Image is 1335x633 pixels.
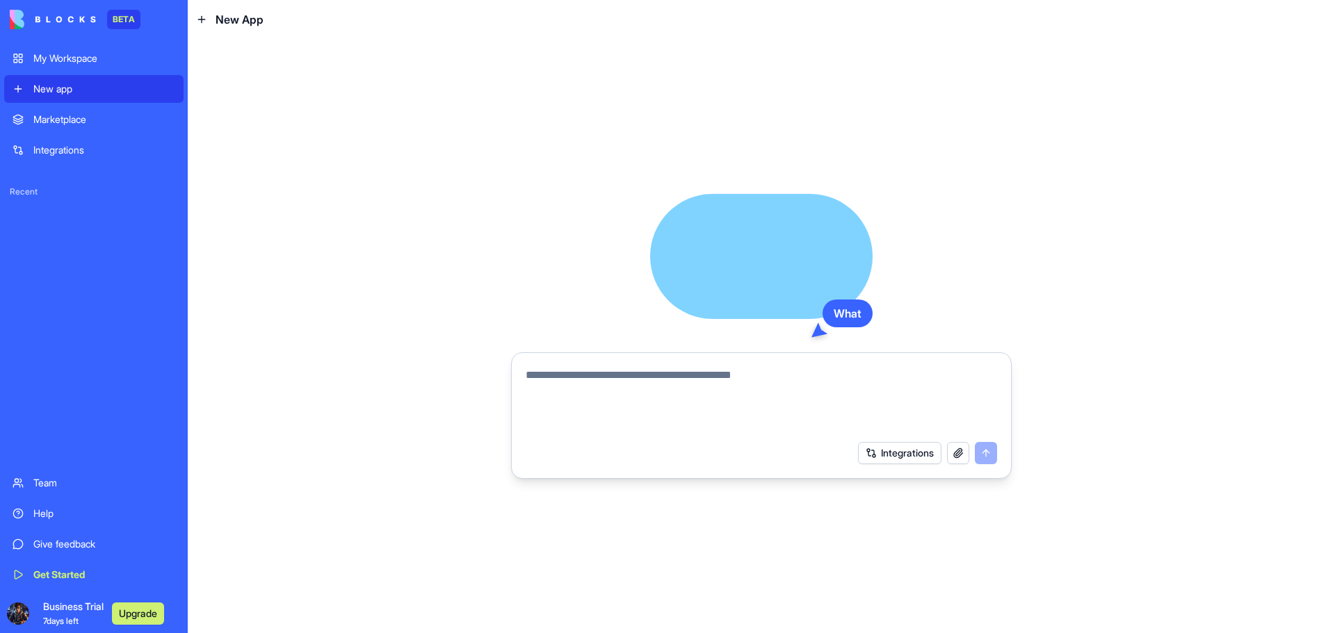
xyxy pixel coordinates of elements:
a: Integrations [4,136,184,164]
span: New App [216,11,264,28]
div: Team [33,476,175,490]
span: 7 days left [43,616,79,626]
a: My Workspace [4,44,184,72]
div: Help [33,507,175,520]
div: Give feedback [33,537,175,551]
img: ACg8ocLR_1YxRXuuVbFxbCFSZHuYY-fbG-ly4MEcIgI4pHWqtouE7Nk=s96-c [7,602,29,625]
a: Give feedback [4,530,184,558]
div: My Workspace [33,51,175,65]
button: Upgrade [112,602,164,625]
button: Integrations [858,442,941,464]
div: New app [33,82,175,96]
div: What [823,299,873,327]
span: Business Trial [43,600,104,627]
div: Integrations [33,143,175,157]
div: BETA [107,10,140,29]
a: Team [4,469,184,497]
a: Help [4,500,184,527]
img: logo [10,10,96,29]
a: Marketplace [4,106,184,133]
a: New app [4,75,184,103]
span: Recent [4,186,184,197]
a: BETA [10,10,140,29]
div: Marketplace [33,113,175,126]
div: Get Started [33,568,175,582]
a: Get Started [4,561,184,589]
